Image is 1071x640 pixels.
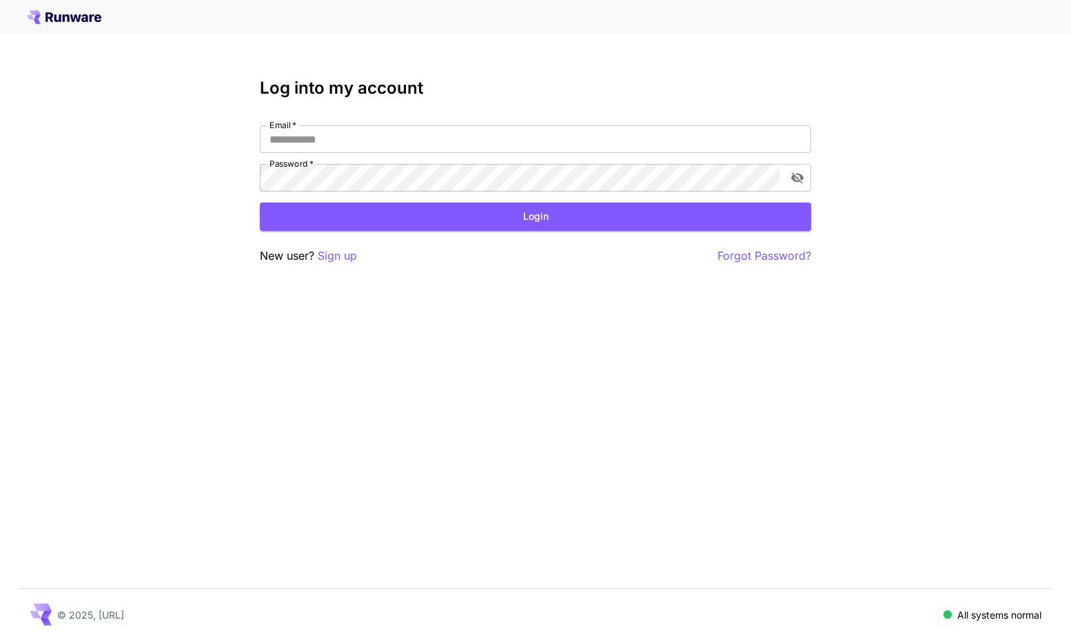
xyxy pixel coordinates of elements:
label: Password [269,158,314,169]
button: toggle password visibility [785,165,810,190]
label: Email [269,119,296,131]
p: © 2025, [URL] [57,608,124,622]
button: Forgot Password? [717,247,811,265]
button: Sign up [318,247,357,265]
h3: Log into my account [260,79,811,98]
p: New user? [260,247,357,265]
p: All systems normal [957,608,1041,622]
button: Login [260,203,811,231]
